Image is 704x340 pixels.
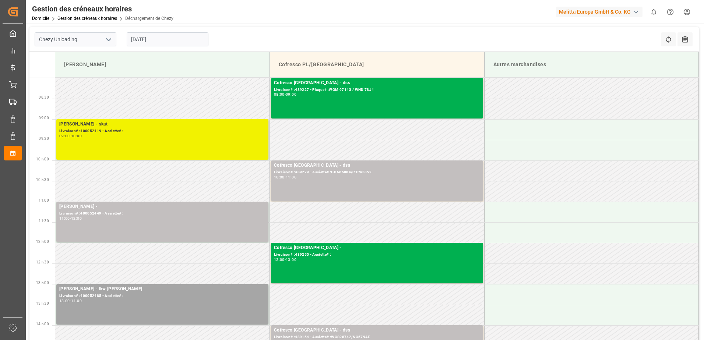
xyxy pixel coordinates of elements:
input: JJ-MM-AAAA [127,32,208,46]
button: Melitta Europa GmbH & Co. KG [556,5,645,19]
div: 12:00 [274,258,285,261]
div: Cofresco [GEOGRAPHIC_DATA] - dss [274,79,480,87]
div: [PERSON_NAME] [61,58,264,71]
span: 13 h 30 [36,301,49,305]
span: 11:00 [39,198,49,202]
div: - [70,134,71,138]
div: - [285,93,286,96]
div: 12:00 [71,217,82,220]
div: 08:00 [274,93,285,96]
span: 13 h 00 [36,281,49,285]
div: [PERSON_NAME] - [59,203,265,210]
div: - [285,258,286,261]
div: Cofresco [GEOGRAPHIC_DATA] - dss [274,327,480,334]
div: Livraison# :489255 - Assiette# : [274,252,480,258]
div: [PERSON_NAME] - skat [59,121,265,128]
div: Cofresco [GEOGRAPHIC_DATA] - dss [274,162,480,169]
span: 09:00 [39,116,49,120]
div: Livraison# :489227 - Plaque# :WGM 9714G / WND 78J4 [274,87,480,93]
div: Livraison# :400052485 - Assiette# : [59,293,265,299]
font: Melitta Europa GmbH & Co. KG [559,8,631,16]
div: Livraison# :400052449 - Assiette# : [59,210,265,217]
div: Livraison# :489229 - Assiette# :GDA66884/CTR43852 [274,169,480,176]
div: Cofresco PL/[GEOGRAPHIC_DATA] [276,58,478,71]
div: Autres marchandises [490,58,693,71]
span: 12 h 00 [36,240,49,244]
div: [PERSON_NAME] - lkw [PERSON_NAME] [59,286,265,293]
div: 10:00 [71,134,82,138]
span: 12 h 30 [36,260,49,264]
span: 08:30 [39,95,49,99]
div: Gestion des créneaux horaires [32,3,173,14]
div: - [70,217,71,220]
div: 14:00 [71,299,82,302]
span: 09:30 [39,137,49,141]
div: 11:00 [59,217,70,220]
a: Gestion des créneaux horaires [57,16,117,21]
span: 14 h 00 [36,322,49,326]
div: 13:00 [59,299,70,302]
div: - [70,299,71,302]
span: 10 h 00 [36,157,49,161]
div: Cofresco [GEOGRAPHIC_DATA] - [274,244,480,252]
button: Afficher 0 nouvelles notifications [645,4,662,20]
div: 09:00 [59,134,70,138]
a: Domicile [32,16,49,21]
div: - [285,176,286,179]
div: 13:00 [286,258,296,261]
div: 09:00 [286,93,296,96]
input: Type à rechercher/sélectionner [35,32,116,46]
span: 10 h 30 [36,178,49,182]
div: 10:00 [274,176,285,179]
div: 11:00 [286,176,296,179]
button: Ouvrir le menu [103,34,114,45]
button: Centre d’aide [662,4,679,20]
span: 11:30 [39,219,49,223]
div: Livraison# :400052419 - Assiette# : [59,128,265,134]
